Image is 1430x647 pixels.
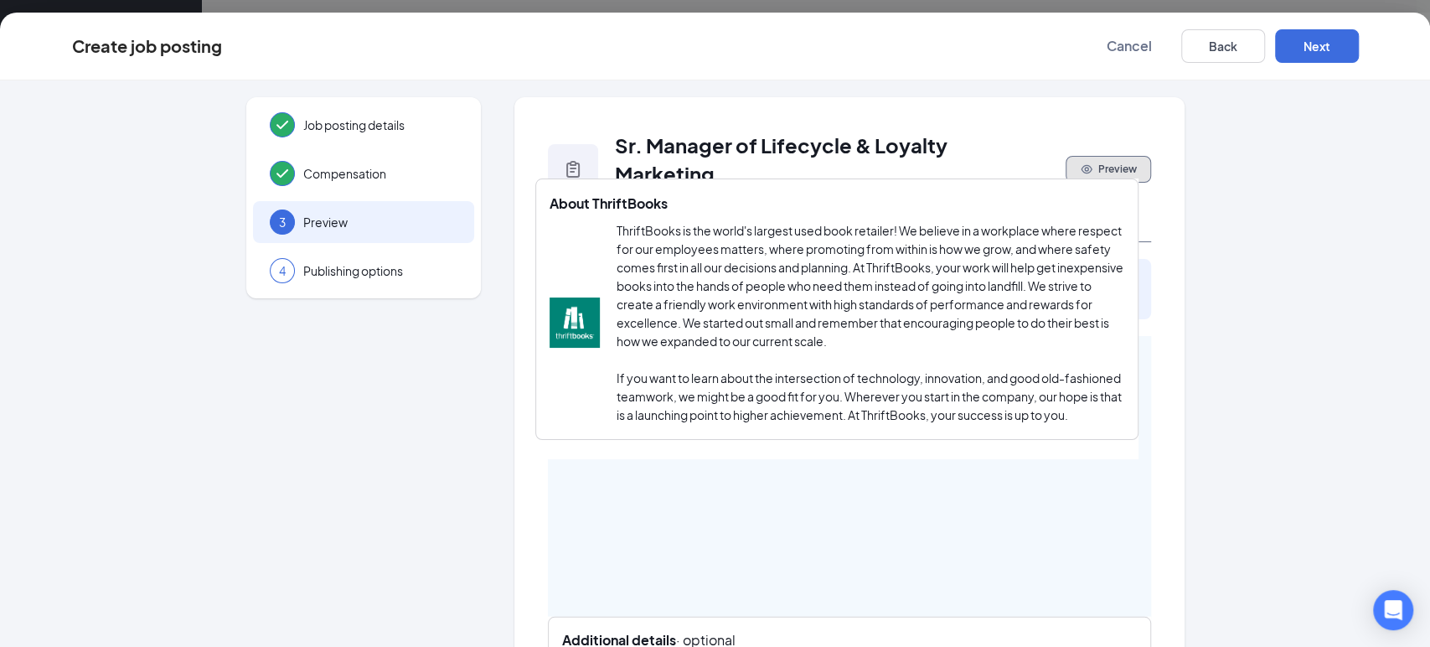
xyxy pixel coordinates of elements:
[272,163,292,184] svg: Checkmark
[662,191,715,208] span: ‧ Part Time
[1080,163,1093,176] svg: Eye
[615,191,662,208] span: Full Time
[72,37,222,55] div: Create job posting
[615,132,947,186] span: Sr. Manager of Lifecycle & Loyalty Marketing
[303,262,457,279] span: Publishing options
[563,159,583,179] svg: Clipboard
[1098,162,1137,177] span: Preview
[303,165,457,182] span: Compensation
[1066,156,1151,183] button: EyePreview
[272,115,292,135] svg: Checkmark
[715,191,757,208] span: ‧ On site
[303,214,457,230] span: Preview
[590,273,1021,305] b: Brand introduction
[1087,29,1171,63] button: Cancel
[682,290,782,305] b: Additional details
[303,116,457,133] span: Job posting details
[561,272,581,292] svg: Info
[1275,29,1359,63] button: Next
[1373,590,1413,630] div: Open Intercom Messenger
[590,272,1138,306] span: You can customize your Job Posting layout by changing the position of the and sections.
[279,214,286,230] span: 3
[1107,38,1152,54] span: Cancel
[1181,29,1265,63] button: Back
[757,191,896,208] span: ‧ $110,000-$130,000 year
[279,262,286,279] span: 4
